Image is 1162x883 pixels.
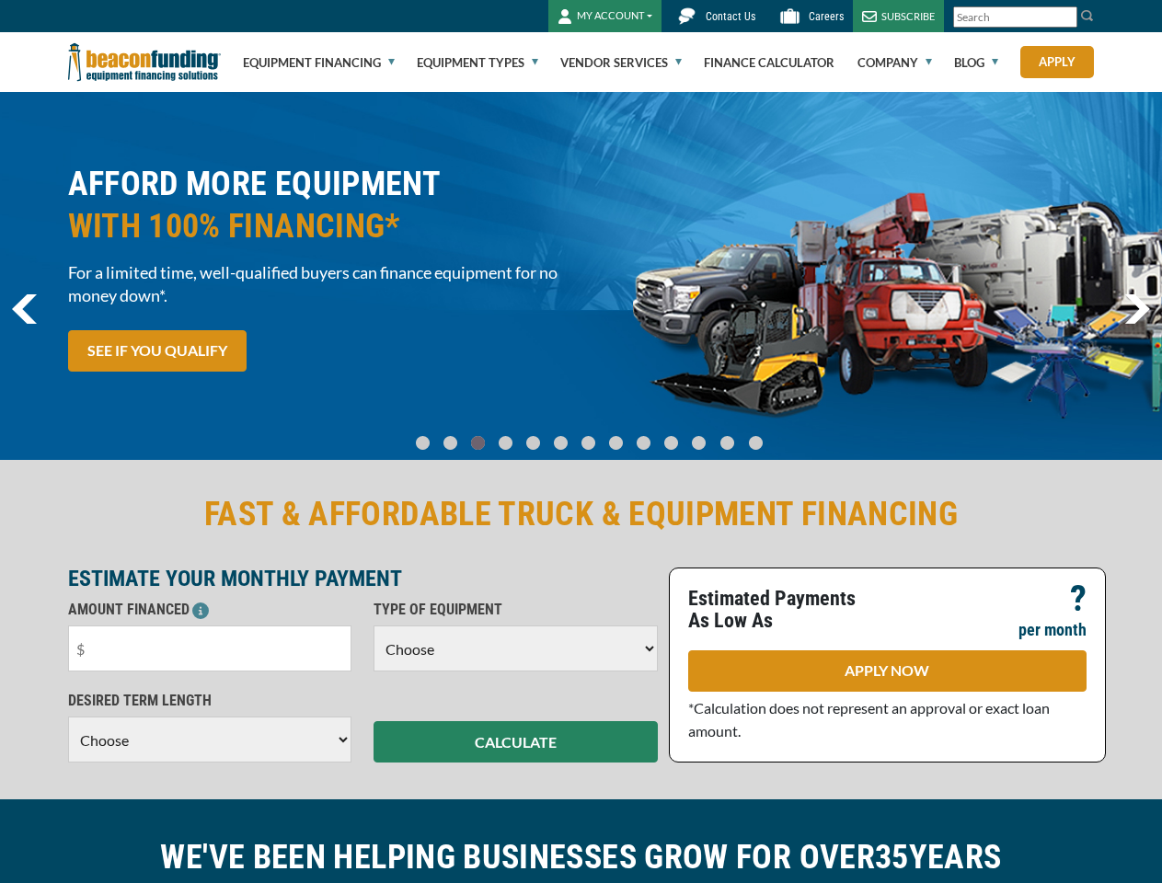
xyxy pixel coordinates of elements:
a: next [1124,294,1150,324]
span: Careers [809,10,844,23]
span: WITH 100% FINANCING* [68,205,570,247]
a: Apply [1020,46,1094,78]
input: Search [953,6,1077,28]
p: TYPE OF EQUIPMENT [374,599,658,621]
img: Beacon Funding Corporation logo [68,32,221,92]
span: For a limited time, well-qualified buyers can finance equipment for no money down*. [68,261,570,307]
a: Go To Slide 0 [411,435,433,451]
a: Company [857,33,932,92]
a: Finance Calculator [704,33,834,92]
p: per month [1018,619,1087,641]
a: Equipment Types [417,33,538,92]
a: Go To Slide 9 [660,435,682,451]
a: Go To Slide 12 [744,435,767,451]
a: Go To Slide 8 [632,435,654,451]
a: APPLY NOW [688,650,1087,692]
a: Go To Slide 7 [604,435,627,451]
a: Blog [954,33,998,92]
p: ? [1070,588,1087,610]
span: Contact Us [706,10,755,23]
a: Clear search text [1058,10,1073,25]
a: Go To Slide 6 [577,435,599,451]
p: Estimated Payments As Low As [688,588,877,632]
p: ESTIMATE YOUR MONTHLY PAYMENT [68,568,658,590]
button: CALCULATE [374,721,658,763]
span: *Calculation does not represent an approval or exact loan amount. [688,699,1050,740]
h2: AFFORD MORE EQUIPMENT [68,163,570,247]
h2: WE'VE BEEN HELPING BUSINESSES GROW FOR OVER YEARS [68,836,1095,878]
a: Go To Slide 4 [522,435,544,451]
a: previous [12,294,37,324]
input: $ [68,625,352,671]
span: 35 [875,838,909,877]
img: Right Navigator [1124,294,1150,324]
p: DESIRED TERM LENGTH [68,690,352,712]
p: AMOUNT FINANCED [68,599,352,621]
h2: FAST & AFFORDABLE TRUCK & EQUIPMENT FINANCING [68,493,1095,535]
a: Go To Slide 1 [439,435,461,451]
a: Go To Slide 2 [466,435,489,451]
a: Go To Slide 11 [716,435,739,451]
a: Go To Slide 5 [549,435,571,451]
img: Left Navigator [12,294,37,324]
a: Go To Slide 3 [494,435,516,451]
a: Equipment Financing [243,33,395,92]
img: Search [1080,8,1095,23]
a: Go To Slide 10 [687,435,710,451]
a: SEE IF YOU QUALIFY [68,330,247,372]
a: Vendor Services [560,33,682,92]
